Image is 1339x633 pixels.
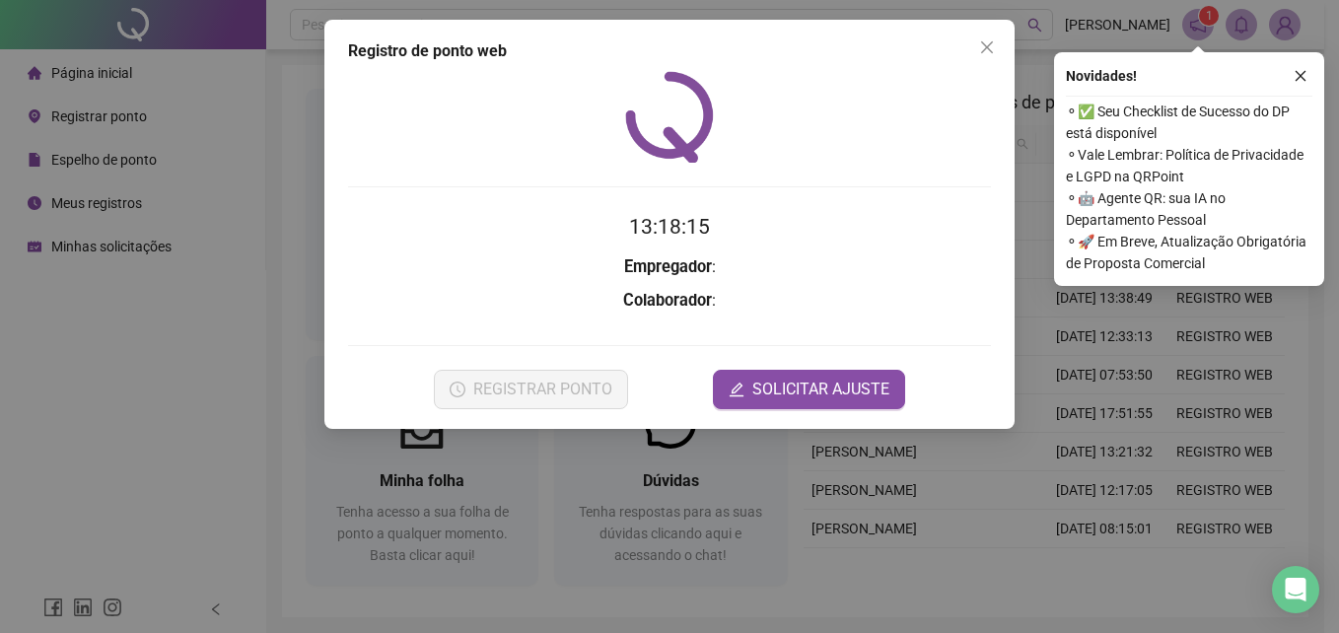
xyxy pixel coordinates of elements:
span: ⚬ ✅ Seu Checklist de Sucesso do DP está disponível [1066,101,1312,144]
span: ⚬ 🚀 Em Breve, Atualização Obrigatória de Proposta Comercial [1066,231,1312,274]
time: 13:18:15 [629,215,710,239]
div: Registro de ponto web [348,39,991,63]
button: Close [971,32,1003,63]
strong: Empregador [624,257,712,276]
span: ⚬ Vale Lembrar: Política de Privacidade e LGPD na QRPoint [1066,144,1312,187]
span: close [979,39,995,55]
span: Novidades ! [1066,65,1137,87]
strong: Colaborador [623,291,712,310]
div: Open Intercom Messenger [1272,566,1319,613]
span: edit [729,382,744,397]
span: close [1294,69,1307,83]
span: ⚬ 🤖 Agente QR: sua IA no Departamento Pessoal [1066,187,1312,231]
button: editSOLICITAR AJUSTE [713,370,905,409]
img: QRPoint [625,71,714,163]
h3: : [348,254,991,280]
span: SOLICITAR AJUSTE [752,378,889,401]
h3: : [348,288,991,314]
button: REGISTRAR PONTO [434,370,628,409]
